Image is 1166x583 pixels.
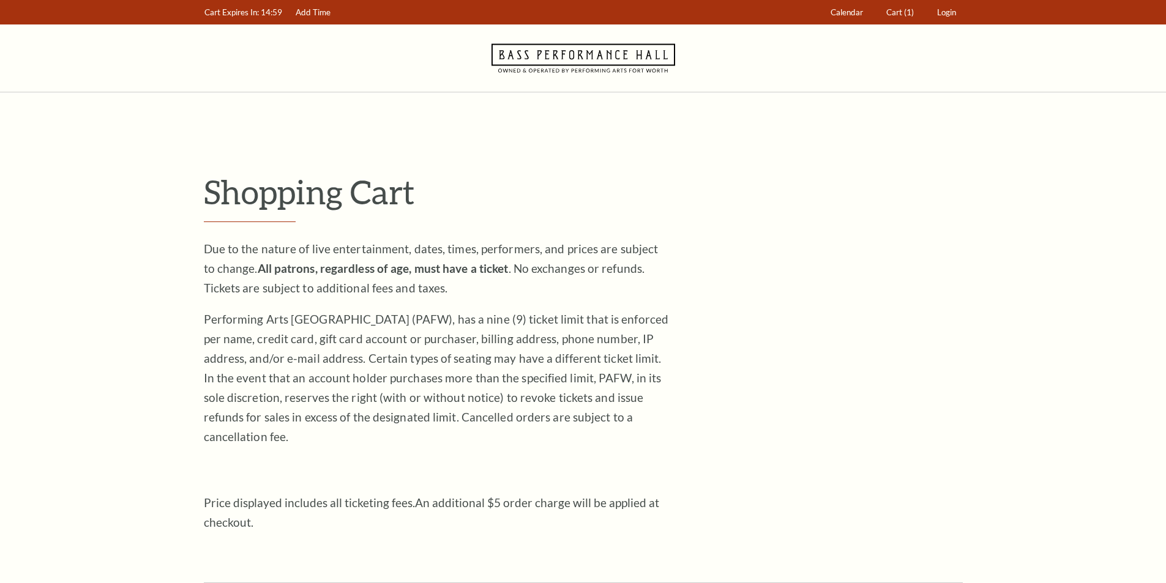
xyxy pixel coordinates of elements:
p: Price displayed includes all ticketing fees. [204,493,669,532]
a: Add Time [290,1,336,24]
span: Cart [886,7,902,17]
span: Calendar [831,7,863,17]
span: (1) [904,7,914,17]
span: Login [937,7,956,17]
a: Calendar [824,1,869,24]
span: Cart Expires In: [204,7,259,17]
a: Login [931,1,962,24]
p: Performing Arts [GEOGRAPHIC_DATA] (PAFW), has a nine (9) ticket limit that is enforced per name, ... [204,310,669,447]
span: Due to the nature of live entertainment, dates, times, performers, and prices are subject to chan... [204,242,659,295]
a: Cart (1) [880,1,919,24]
span: An additional $5 order charge will be applied at checkout. [204,496,659,529]
p: Shopping Cart [204,172,963,212]
span: 14:59 [261,7,282,17]
strong: All patrons, regardless of age, must have a ticket [258,261,509,275]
